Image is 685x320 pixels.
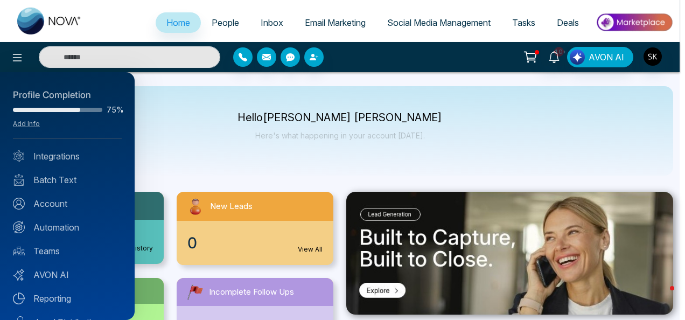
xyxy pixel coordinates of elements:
[13,174,25,186] img: batch_text_white.png
[13,150,122,163] a: Integrations
[13,150,25,162] img: Integrated.svg
[13,197,122,210] a: Account
[13,245,25,257] img: team.svg
[13,120,40,128] a: Add Info
[13,221,122,234] a: Automation
[13,268,122,281] a: AVON AI
[13,245,122,258] a: Teams
[648,283,674,309] iframe: Intercom live chat
[107,106,122,114] span: 75%
[13,88,122,102] div: Profile Completion
[13,221,25,233] img: Automation.svg
[13,292,122,305] a: Reporting
[13,293,25,304] img: Reporting.svg
[13,173,122,186] a: Batch Text
[13,198,25,210] img: Account.svg
[13,269,25,281] img: Avon-AI.svg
